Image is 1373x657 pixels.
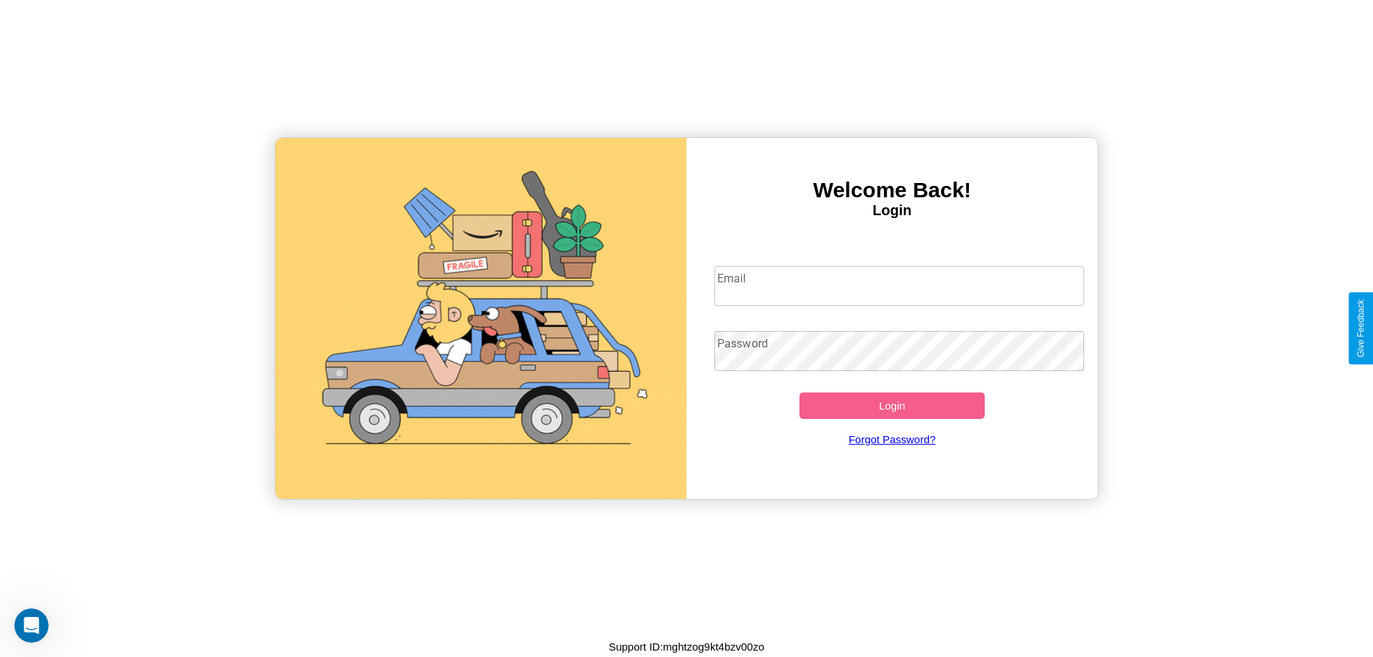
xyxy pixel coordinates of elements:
iframe: Intercom live chat [14,608,49,643]
p: Support ID: mghtzog9kt4bzv00zo [609,637,764,656]
h3: Welcome Back! [686,178,1098,202]
div: Give Feedback [1356,300,1366,357]
h4: Login [686,202,1098,219]
a: Forgot Password? [707,419,1078,460]
img: gif [275,138,686,499]
button: Login [799,392,985,419]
